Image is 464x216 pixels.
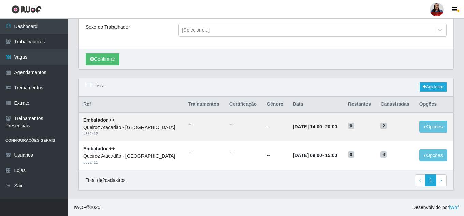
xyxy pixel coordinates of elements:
[348,123,354,129] span: 0
[83,160,180,165] div: # 332411
[344,97,376,113] th: Restantes
[415,97,453,113] th: Opções
[79,78,453,96] div: Lista
[412,204,459,211] span: Desenvolvido por
[229,120,258,128] ul: --
[86,53,119,65] button: Confirmar
[449,205,459,210] a: iWof
[184,97,225,113] th: Trainamentos
[376,97,415,113] th: Cadastradas
[419,121,447,133] button: Opções
[293,153,322,158] time: [DATE] 09:00
[182,27,210,34] div: [Selecione...]
[380,151,387,158] span: 4
[289,97,344,113] th: Data
[293,153,337,158] strong: -
[293,124,337,129] strong: -
[325,153,337,158] time: 15:00
[188,149,221,156] ul: --
[348,151,354,158] span: 0
[86,177,127,184] p: Total de 2 cadastros.
[419,149,447,161] button: Opções
[83,131,180,137] div: # 332412
[263,141,289,170] td: --
[83,117,115,123] strong: Embalador ++
[420,82,447,92] a: Adicionar
[263,112,289,141] td: --
[83,124,180,131] div: Queiroz Atacadão - [GEOGRAPHIC_DATA]
[415,174,447,187] nav: pagination
[79,97,184,113] th: Ref
[415,174,425,187] a: Previous
[419,177,421,183] span: ‹
[83,146,115,152] strong: Embalador ++
[440,177,442,183] span: ›
[83,153,180,160] div: Queiroz Atacadão - [GEOGRAPHIC_DATA]
[263,97,289,113] th: Gênero
[74,205,86,210] span: IWOF
[74,204,102,211] span: © 2025 .
[11,5,42,14] img: CoreUI Logo
[380,123,387,129] span: 2
[229,149,258,156] ul: --
[293,124,322,129] time: [DATE] 14:00
[225,97,263,113] th: Certificação
[86,24,130,31] label: Sexo do Trabalhador
[325,124,337,129] time: 20:00
[425,174,437,187] a: 1
[188,120,221,128] ul: --
[436,174,447,187] a: Next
